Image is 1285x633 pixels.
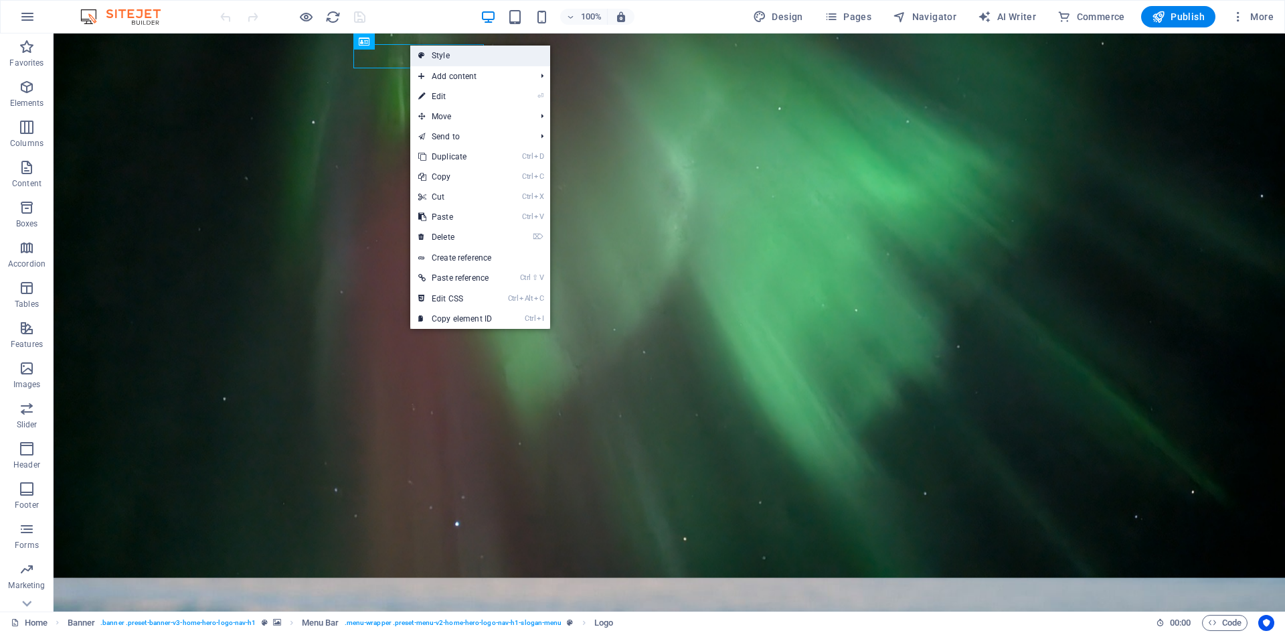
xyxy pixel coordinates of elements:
[522,192,533,201] i: Ctrl
[978,10,1036,23] span: AI Writer
[594,615,613,631] span: Click to select. Double-click to edit
[12,178,41,189] p: Content
[262,619,268,626] i: This element is a customizable preset
[8,259,46,269] p: Accordion
[1179,618,1181,628] span: :
[1170,615,1191,631] span: 00 00
[410,107,530,127] span: Move
[534,192,543,201] i: X
[825,10,871,23] span: Pages
[819,6,877,27] button: Pages
[1057,10,1125,23] span: Commerce
[410,227,500,247] a: ⌦Delete
[560,9,608,25] button: 100%
[567,619,573,626] i: This element is a customizable preset
[520,273,531,282] i: Ctrl
[1202,615,1248,631] button: Code
[1258,615,1274,631] button: Usercentrics
[10,98,44,109] p: Elements
[410,268,500,288] a: Ctrl⇧VPaste reference
[1156,615,1191,631] h6: Session time
[11,615,48,631] a: Click to cancel selection. Double-click to open Pages
[410,207,500,227] a: CtrlVPaste
[525,314,535,323] i: Ctrl
[533,232,543,241] i: ⌦
[410,167,500,187] a: CtrlCCopy
[77,9,177,25] img: Editor Logo
[532,273,538,282] i: ⇧
[13,460,40,470] p: Header
[522,212,533,221] i: Ctrl
[8,580,45,591] p: Marketing
[9,58,44,68] p: Favorites
[15,540,39,551] p: Forms
[534,294,543,303] i: C
[887,6,962,27] button: Navigator
[100,615,256,631] span: . banner .preset-banner-v3-home-hero-logo-nav-h1
[580,9,602,25] h6: 100%
[302,615,339,631] span: Click to select. Double-click to edit
[1231,10,1274,23] span: More
[325,9,341,25] button: reload
[10,138,44,149] p: Columns
[519,294,533,303] i: Alt
[15,299,39,309] p: Tables
[748,6,808,27] div: Design (Ctrl+Alt+Y)
[753,10,803,23] span: Design
[345,615,562,631] span: . menu-wrapper .preset-menu-v2-home-hero-logo-nav-h1-slogan-menu
[1152,10,1205,23] span: Publish
[273,619,281,626] i: This element contains a background
[410,46,550,66] a: Style
[534,212,543,221] i: V
[1208,615,1241,631] span: Code
[1052,6,1130,27] button: Commerce
[537,314,543,323] i: I
[410,66,530,86] span: Add content
[68,615,96,631] span: Click to select. Double-click to edit
[893,10,956,23] span: Navigator
[410,86,500,107] a: ⏎Edit
[522,172,533,181] i: Ctrl
[522,152,533,161] i: Ctrl
[410,187,500,207] a: CtrlXCut
[534,152,543,161] i: D
[410,248,550,268] a: Create reference
[298,9,314,25] button: Click here to leave preview mode and continue editing
[325,9,341,25] i: Reload page
[11,339,43,350] p: Features
[15,500,39,510] p: Footer
[410,309,500,329] a: CtrlICopy element ID
[16,218,38,229] p: Boxes
[1226,6,1279,27] button: More
[539,273,543,282] i: V
[410,289,500,309] a: CtrlAltCEdit CSS
[410,147,500,167] a: CtrlDDuplicate
[534,172,543,181] i: C
[410,127,530,147] a: Send to
[615,11,627,23] i: On resize automatically adjust zoom level to fit chosen device.
[13,379,41,390] p: Images
[68,615,614,631] nav: breadcrumb
[972,6,1041,27] button: AI Writer
[17,419,37,430] p: Slider
[537,92,543,100] i: ⏎
[508,294,519,303] i: Ctrl
[748,6,808,27] button: Design
[1141,6,1215,27] button: Publish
